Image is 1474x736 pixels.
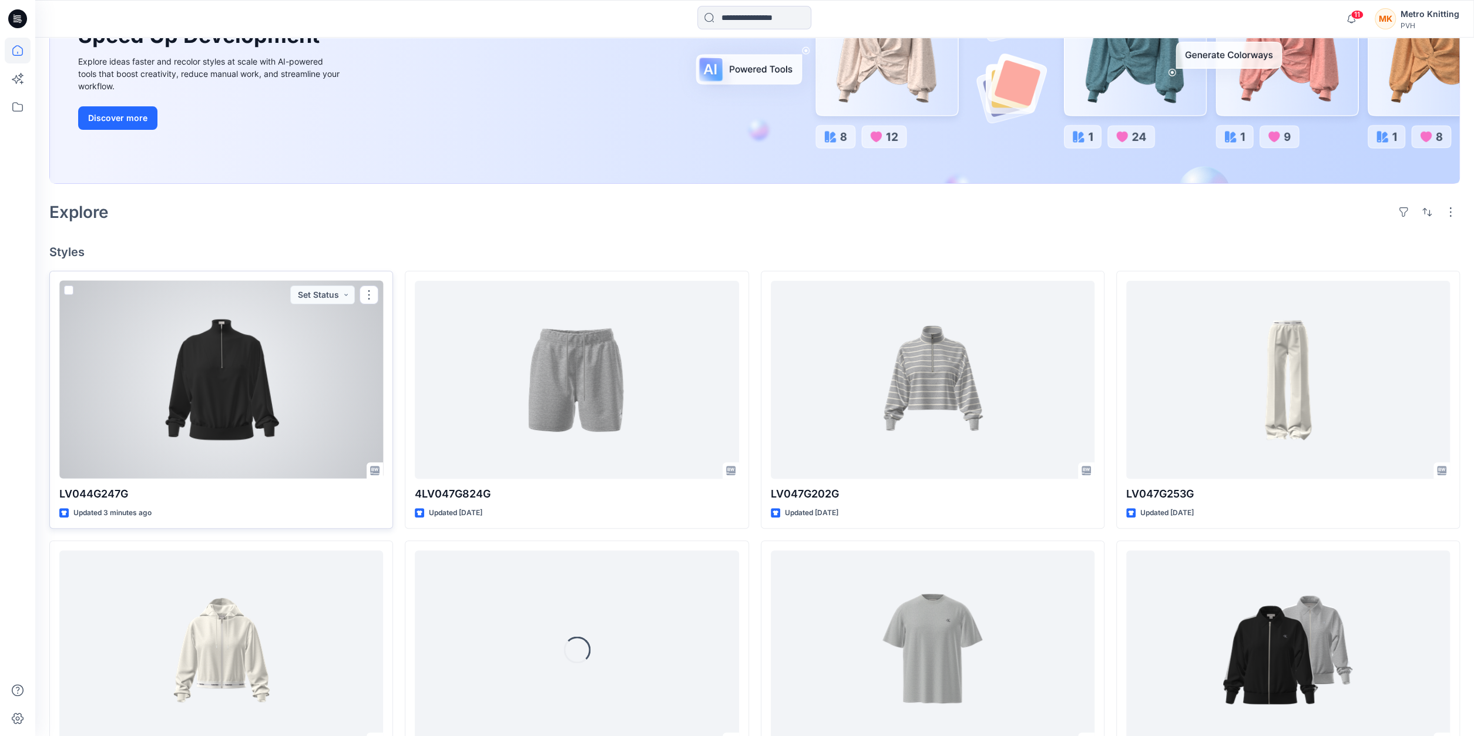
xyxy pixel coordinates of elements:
[78,106,343,130] a: Discover more
[59,281,383,479] a: LV044G247G
[49,245,1460,259] h4: Styles
[1375,8,1396,29] div: MK
[771,281,1094,479] a: LV047G202G
[415,486,738,502] p: 4LV047G824G
[1401,21,1459,30] div: PVH
[1401,7,1459,21] div: Metro Knitting
[785,507,838,519] p: Updated [DATE]
[1126,281,1450,479] a: LV047G253G
[415,281,738,479] a: 4LV047G824G
[59,486,383,502] p: LV044G247G
[1351,10,1364,19] span: 11
[429,507,482,519] p: Updated [DATE]
[78,106,157,130] button: Discover more
[1126,486,1450,502] p: LV047G253G
[73,507,152,519] p: Updated 3 minutes ago
[1140,507,1194,519] p: Updated [DATE]
[771,486,1094,502] p: LV047G202G
[49,203,109,221] h2: Explore
[78,55,343,92] div: Explore ideas faster and recolor styles at scale with AI-powered tools that boost creativity, red...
